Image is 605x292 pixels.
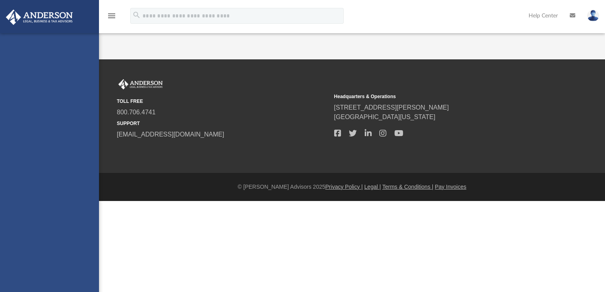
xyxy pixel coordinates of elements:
[435,184,466,190] a: Pay Invoices
[4,9,75,25] img: Anderson Advisors Platinum Portal
[117,98,329,105] small: TOLL FREE
[107,11,116,21] i: menu
[334,93,546,100] small: Headquarters & Operations
[117,79,164,89] img: Anderson Advisors Platinum Portal
[99,183,605,191] div: © [PERSON_NAME] Advisors 2025
[117,120,329,127] small: SUPPORT
[382,184,434,190] a: Terms & Conditions |
[132,11,141,19] i: search
[107,15,116,21] a: menu
[334,104,449,111] a: [STREET_ADDRESS][PERSON_NAME]
[117,109,156,116] a: 800.706.4741
[334,114,436,120] a: [GEOGRAPHIC_DATA][US_STATE]
[587,10,599,21] img: User Pic
[325,184,363,190] a: Privacy Policy |
[117,131,224,138] a: [EMAIL_ADDRESS][DOMAIN_NAME]
[364,184,381,190] a: Legal |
